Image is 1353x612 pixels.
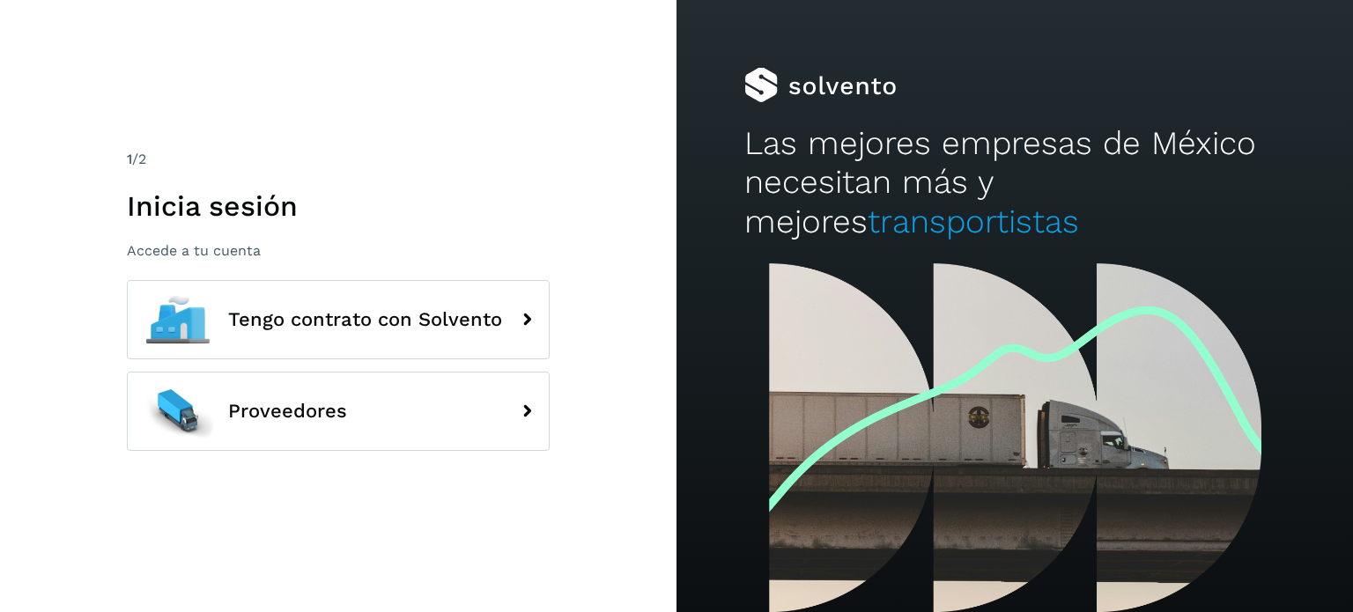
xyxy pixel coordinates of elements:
[127,149,550,170] div: /2
[228,401,347,422] span: Proveedores
[744,124,1285,241] h2: Las mejores empresas de México necesitan más y mejores
[127,151,132,167] span: 1
[127,242,550,259] p: Accede a tu cuenta
[127,189,550,223] h1: Inicia sesión
[868,203,1079,240] span: transportistas
[228,309,502,330] span: Tengo contrato con Solvento
[127,280,550,359] button: Tengo contrato con Solvento
[127,372,550,451] button: Proveedores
